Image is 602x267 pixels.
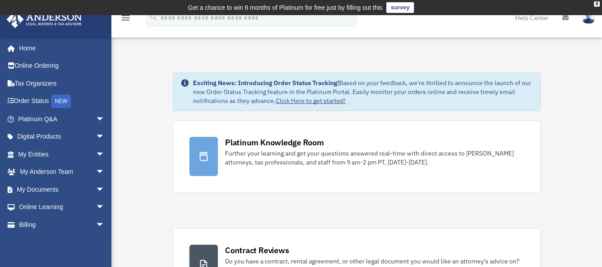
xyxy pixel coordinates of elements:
span: arrow_drop_down [96,110,114,128]
img: Anderson Advisors Platinum Portal [4,11,85,28]
span: arrow_drop_down [96,128,114,146]
a: Platinum Knowledge Room Further your learning and get your questions answered real-time with dire... [173,120,541,193]
a: My Entitiesarrow_drop_down [6,145,118,163]
div: Get a chance to win 6 months of Platinum for free just by filling out this [188,2,383,13]
a: Digital Productsarrow_drop_down [6,128,118,146]
div: Platinum Knowledge Room [225,137,324,148]
a: Click Here to get started! [276,97,345,105]
span: arrow_drop_down [96,181,114,199]
span: arrow_drop_down [96,198,114,217]
span: arrow_drop_down [96,216,114,234]
a: Billingarrow_drop_down [6,216,118,234]
div: Contract Reviews [225,245,289,256]
a: Tax Organizers [6,74,118,92]
a: Home [6,39,114,57]
i: menu [120,12,131,23]
span: arrow_drop_down [96,145,114,164]
span: arrow_drop_down [96,163,114,181]
a: My Documentsarrow_drop_down [6,181,118,198]
a: survey [386,2,414,13]
a: My Anderson Teamarrow_drop_down [6,163,118,181]
div: NEW [51,94,71,108]
div: close [594,1,600,7]
a: Online Ordering [6,57,118,75]
a: Events Calendar [6,234,118,251]
a: Order StatusNEW [6,92,118,111]
div: Based on your feedback, we're thrilled to announce the launch of our new Order Status Tracking fe... [193,78,533,105]
strong: Exciting News: Introducing Order Status Tracking! [193,79,339,87]
i: search [149,12,159,22]
a: Platinum Q&Aarrow_drop_down [6,110,118,128]
a: Online Learningarrow_drop_down [6,198,118,216]
img: User Pic [582,11,595,24]
div: Further your learning and get your questions answered real-time with direct access to [PERSON_NAM... [225,149,524,167]
a: menu [120,16,131,23]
